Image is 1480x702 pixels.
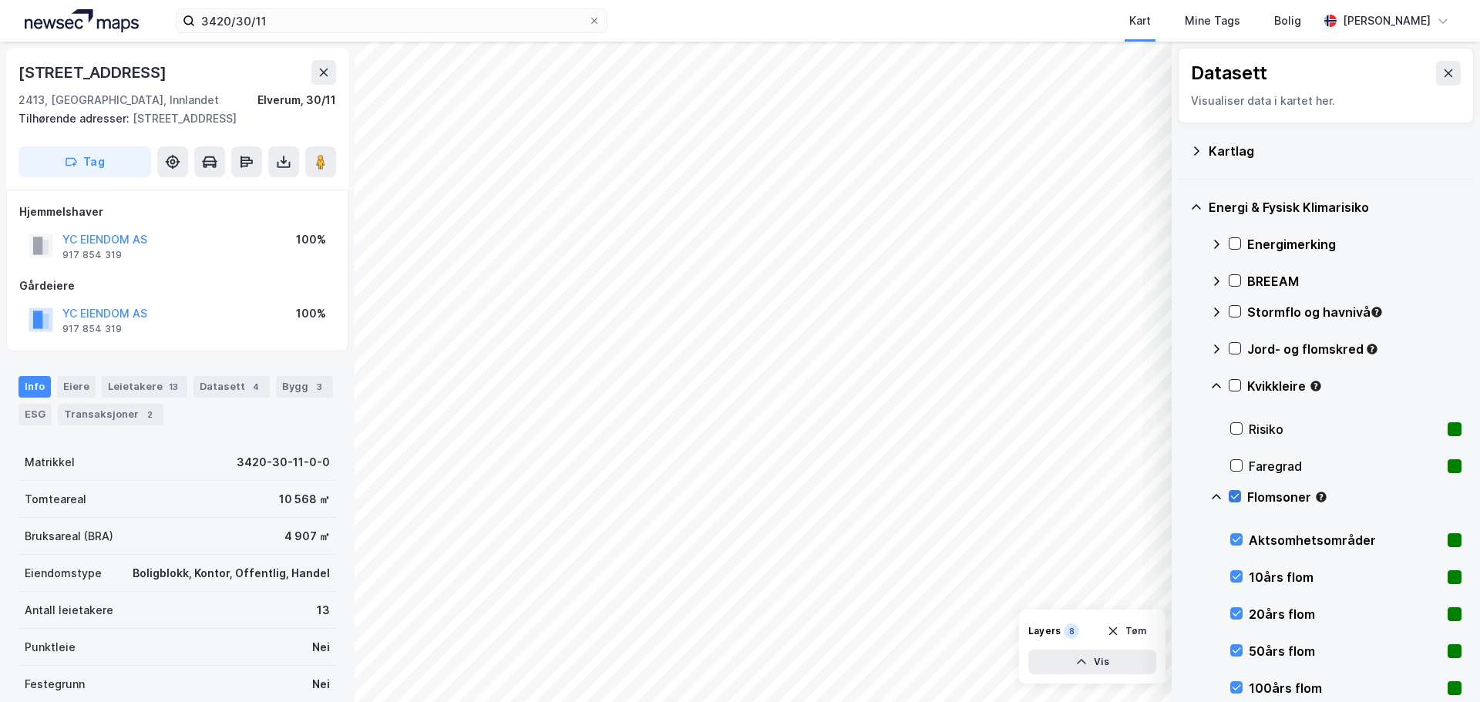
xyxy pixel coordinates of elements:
div: 100% [296,304,326,323]
div: 3420-30-11-0-0 [237,453,330,472]
div: Kart [1129,12,1151,30]
div: Tooltip anchor [1370,305,1384,319]
button: Tøm [1097,619,1156,643]
div: 4 907 ㎡ [284,527,330,546]
div: Punktleie [25,638,76,657]
div: Bolig [1274,12,1301,30]
div: Eiere [57,376,96,398]
div: Faregrad [1249,457,1441,475]
span: Tilhørende adresser: [18,112,133,125]
div: Festegrunn [25,675,85,694]
div: Tooltip anchor [1314,490,1328,504]
div: 10 568 ㎡ [279,490,330,509]
div: 4 [248,379,264,395]
img: logo.a4113a55bc3d86da70a041830d287a7e.svg [25,9,139,32]
div: 100% [296,230,326,249]
div: 2413, [GEOGRAPHIC_DATA], Innlandet [18,91,219,109]
div: Visualiser data i kartet her. [1191,92,1461,110]
div: Tomteareal [25,490,86,509]
div: Energi & Fysisk Klimarisiko [1209,198,1461,217]
div: Tooltip anchor [1365,342,1379,356]
div: Bygg [276,376,333,398]
div: Elverum, 30/11 [257,91,336,109]
div: ESG [18,404,52,425]
div: Kartlag [1209,142,1461,160]
button: Vis [1028,650,1156,674]
div: Tooltip anchor [1309,379,1323,393]
div: 50års flom [1249,642,1441,660]
div: 3 [311,379,327,395]
div: 100års flom [1249,679,1441,697]
div: 2 [142,407,157,422]
div: [STREET_ADDRESS] [18,109,324,128]
div: Layers [1028,625,1061,637]
div: Aktsomhetsområder [1249,531,1441,549]
div: Matrikkel [25,453,75,472]
div: Nei [312,675,330,694]
div: 917 854 319 [62,249,122,261]
div: BREEAM [1247,272,1461,291]
div: [STREET_ADDRESS] [18,60,170,85]
div: 13 [166,379,181,395]
div: Transaksjoner [58,404,163,425]
div: Jord- og flomskred [1247,340,1461,358]
input: Søk på adresse, matrikkel, gårdeiere, leietakere eller personer [195,9,588,32]
div: Leietakere [102,376,187,398]
div: 8 [1064,623,1079,639]
button: Tag [18,146,151,177]
div: Nei [312,638,330,657]
div: Kontrollprogram for chat [1403,628,1480,702]
div: Datasett [193,376,270,398]
div: 13 [317,601,330,620]
div: Hjemmelshaver [19,203,335,221]
div: Eiendomstype [25,564,102,583]
div: Kvikkleire [1247,377,1461,395]
div: Energimerking [1247,235,1461,254]
div: Risiko [1249,420,1441,438]
div: Mine Tags [1185,12,1240,30]
div: 20års flom [1249,605,1441,623]
div: Datasett [1191,61,1267,86]
div: Gårdeiere [19,277,335,295]
div: 10års flom [1249,568,1441,586]
div: [PERSON_NAME] [1343,12,1431,30]
div: Flomsoner [1247,488,1461,506]
div: Boligblokk, Kontor, Offentlig, Handel [133,564,330,583]
div: Stormflo og havnivå [1247,303,1461,321]
div: Info [18,376,51,398]
div: Bruksareal (BRA) [25,527,113,546]
div: 917 854 319 [62,323,122,335]
div: Antall leietakere [25,601,113,620]
iframe: Chat Widget [1403,628,1480,702]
